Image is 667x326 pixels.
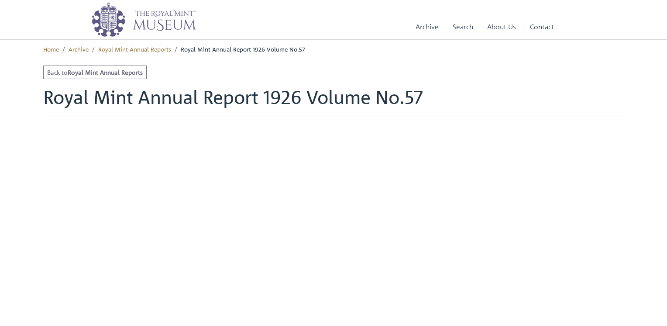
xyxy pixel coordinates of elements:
a: Archive [69,45,89,53]
a: Search [453,14,473,39]
a: About Us [487,14,516,39]
a: Back toRoyal Mint Annual Reports [43,66,147,79]
strong: Royal Mint Annual Reports [68,68,143,76]
a: Contact [530,14,554,39]
img: logo_wide.png [91,2,196,37]
span: Royal Mint Annual Report 1926 Volume No.57 [181,45,305,53]
a: Royal Mint Annual Reports [98,45,171,53]
h1: Royal Mint Annual Report 1926 Volume No.57 [43,86,624,117]
a: Archive [416,14,439,39]
a: Home [43,45,59,53]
